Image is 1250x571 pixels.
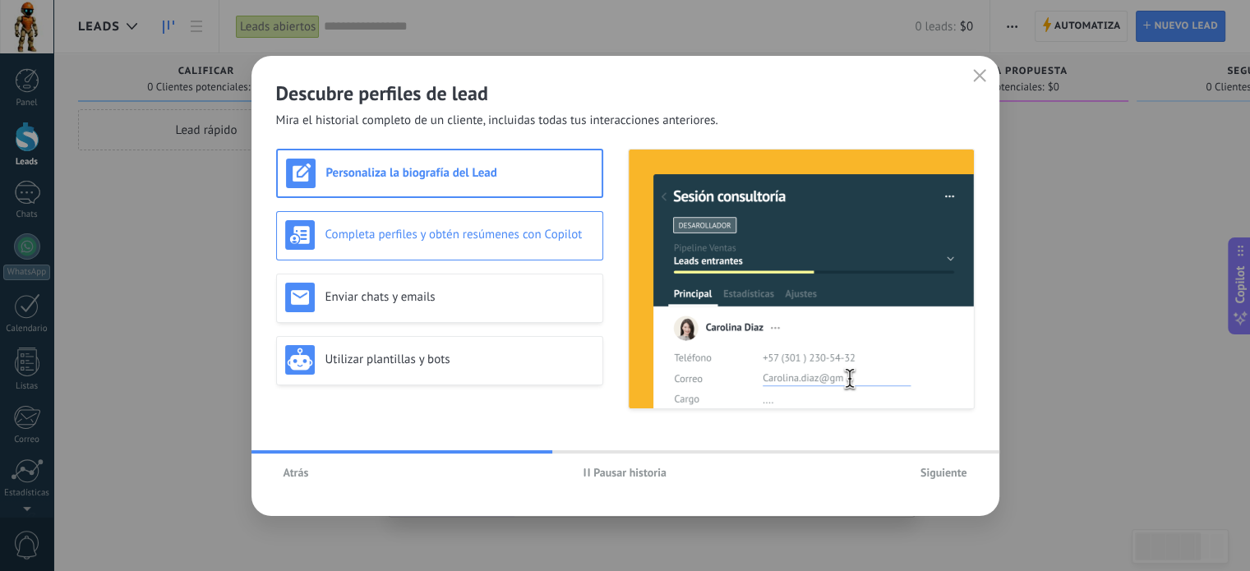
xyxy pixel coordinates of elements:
span: Atrás [284,467,309,478]
h3: Enviar chats y emails [325,289,594,305]
h3: Personaliza la biografía del Lead [326,165,593,181]
button: Atrás [276,460,316,485]
h3: Utilizar plantillas y bots [325,352,594,367]
button: Pausar historia [576,460,674,485]
button: Siguiente [913,460,975,485]
span: Mira el historial completo de un cliente, incluidas todas tus interacciones anteriores. [276,113,718,129]
h2: Descubre perfiles de lead [276,81,975,106]
h3: Completa perfiles y obtén resúmenes con Copilot [325,227,594,242]
span: Siguiente [920,467,967,478]
span: Pausar historia [593,467,667,478]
